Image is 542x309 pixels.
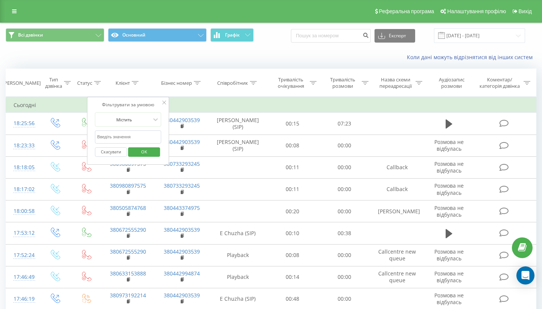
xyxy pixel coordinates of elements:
[370,200,424,222] td: [PERSON_NAME]
[318,135,370,156] td: 00:00
[209,113,267,135] td: [PERSON_NAME] (SIP)
[434,248,464,262] span: Розмова не відбулась
[128,147,160,157] button: OK
[161,80,192,86] div: Бізнес номер
[267,178,319,200] td: 00:11
[95,147,127,157] button: Скасувати
[377,76,414,89] div: Назва схеми переадресації
[108,28,207,42] button: Основний
[325,76,360,89] div: Тривалість розмови
[14,116,32,131] div: 18:25:56
[434,182,464,196] span: Розмова не відбулась
[164,248,200,255] a: 380442903539
[164,182,200,189] a: 380733293245
[110,292,146,299] a: 380973192214
[370,266,424,288] td: Callcentre new queue
[14,204,32,219] div: 18:00:58
[134,146,155,158] span: OK
[370,156,424,178] td: Callback
[478,76,522,89] div: Коментар/категорія дзвінка
[110,248,146,255] a: 380672555290
[375,29,415,43] button: Експорт
[14,138,32,153] div: 18:23:33
[110,270,146,277] a: 380633153888
[274,76,308,89] div: Тривалість очікування
[434,138,464,152] span: Розмова не відбулась
[267,200,319,222] td: 00:20
[431,76,472,89] div: Аудіозапис розмови
[14,226,32,240] div: 17:53:12
[164,138,200,145] a: 380442903539
[318,156,370,178] td: 00:00
[209,135,267,156] td: [PERSON_NAME] (SIP)
[516,266,534,285] div: Open Intercom Messenger
[14,292,32,306] div: 17:46:19
[95,101,161,109] div: Фільтрувати за умовою
[164,226,200,233] a: 380442903539
[18,32,43,38] span: Всі дзвінки
[379,8,434,14] span: Реферальна програма
[110,204,146,211] a: 380505874768
[318,178,370,200] td: 00:00
[318,266,370,288] td: 00:00
[164,116,200,124] a: 380442903539
[267,135,319,156] td: 00:08
[434,292,464,306] span: Розмова не відбулась
[164,292,200,299] a: 380442903539
[370,178,424,200] td: Callback
[209,266,267,288] td: Playback
[164,270,200,277] a: 380442994874
[45,76,62,89] div: Тип дзвінка
[164,204,200,211] a: 380443374975
[95,130,161,144] input: Введіть значення
[407,54,536,61] a: Коли дані можуть відрізнятися вiд інших систем
[6,28,104,42] button: Всі дзвінки
[434,160,464,174] span: Розмова не відбулась
[447,8,506,14] span: Налаштування профілю
[267,266,319,288] td: 00:14
[14,160,32,175] div: 18:18:05
[164,160,200,167] a: 380733293245
[434,270,464,284] span: Розмова не відбулась
[110,226,146,233] a: 380672555290
[267,222,319,244] td: 00:10
[291,29,371,43] input: Пошук за номером
[14,248,32,263] div: 17:52:24
[14,270,32,285] div: 17:46:49
[434,204,464,218] span: Розмова не відбулась
[267,113,319,135] td: 00:15
[267,156,319,178] td: 00:11
[225,32,240,38] span: Графік
[6,98,536,113] td: Сьогодні
[110,182,146,189] a: 380980897575
[318,244,370,266] td: 00:00
[217,80,248,86] div: Співробітник
[318,200,370,222] td: 00:00
[318,113,370,135] td: 07:23
[14,182,32,197] div: 18:17:02
[116,80,130,86] div: Клієнт
[209,222,267,244] td: E Chuzha (SIP)
[77,80,92,86] div: Статус
[210,28,254,42] button: Графік
[3,80,41,86] div: [PERSON_NAME]
[519,8,532,14] span: Вихід
[370,244,424,266] td: Callcentre new queue
[209,244,267,266] td: Playback
[267,244,319,266] td: 00:08
[318,222,370,244] td: 00:38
